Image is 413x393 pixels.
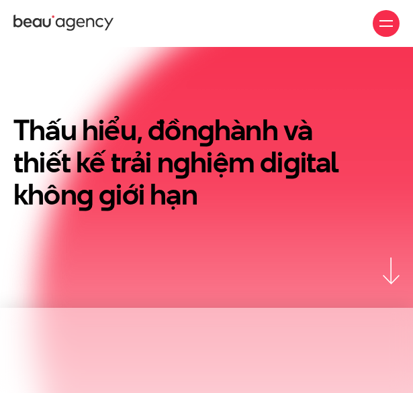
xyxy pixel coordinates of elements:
en: g [77,174,93,215]
en: g [99,174,116,215]
en: g [173,142,190,182]
en: g [283,142,300,182]
en: g [197,110,214,150]
h1: Thấu hiểu, đồn hành và thiết kế trải n hiệm di ital khôn iới hạn [13,114,400,211]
